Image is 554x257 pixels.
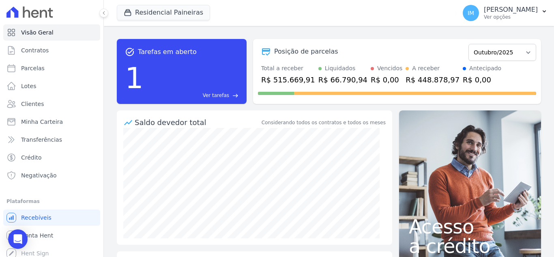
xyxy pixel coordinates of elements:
div: R$ 515.669,91 [261,74,315,85]
a: Ver tarefas east [147,92,238,99]
span: east [232,93,238,99]
div: Total a receber [261,64,315,73]
a: Transferências [3,132,100,148]
span: Tarefas em aberto [138,47,197,57]
div: R$ 0,00 [463,74,501,85]
span: Ver tarefas [203,92,229,99]
div: R$ 0,00 [371,74,402,85]
div: Antecipado [469,64,501,73]
a: Visão Geral [3,24,100,41]
div: R$ 66.790,94 [318,74,367,85]
div: Posição de parcelas [274,47,338,56]
div: R$ 448.878,97 [406,74,460,85]
div: Vencidos [377,64,402,73]
div: A receber [412,64,440,73]
div: Saldo devedor total [135,117,260,128]
a: Clientes [3,96,100,112]
span: Acesso [409,217,531,236]
span: Clientes [21,100,44,108]
p: [PERSON_NAME] [484,6,538,14]
div: Considerando todos os contratos e todos os meses [262,119,386,126]
button: Residencial Paineiras [117,5,210,20]
span: Conta Hent [21,231,53,240]
a: Recebíveis [3,209,100,226]
a: Negativação [3,167,100,184]
span: Contratos [21,46,49,54]
span: task_alt [125,47,135,57]
a: Crédito [3,149,100,166]
span: Negativação [21,171,57,179]
span: Minha Carteira [21,118,63,126]
div: Plataformas [6,197,97,206]
span: Recebíveis [21,214,52,222]
span: a crédito [409,236,531,256]
div: 1 [125,57,144,99]
a: Contratos [3,42,100,58]
div: Liquidados [325,64,356,73]
a: Parcelas [3,60,100,76]
span: Parcelas [21,64,45,72]
span: IM [468,10,474,16]
a: Conta Hent [3,227,100,244]
div: Open Intercom Messenger [8,229,28,249]
span: Lotes [21,82,37,90]
p: Ver opções [484,14,538,20]
span: Visão Geral [21,28,54,37]
a: Lotes [3,78,100,94]
span: Transferências [21,136,62,144]
button: IM [PERSON_NAME] Ver opções [456,2,554,24]
span: Crédito [21,153,42,162]
a: Minha Carteira [3,114,100,130]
